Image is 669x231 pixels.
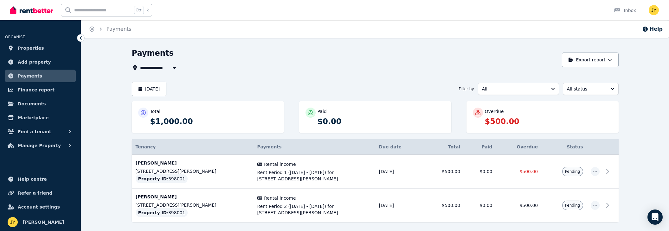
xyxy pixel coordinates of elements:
[18,142,61,149] span: Manage Property
[150,108,161,115] p: Total
[18,203,60,211] span: Account settings
[485,116,612,127] p: $500.00
[423,189,464,222] td: $500.00
[18,86,55,94] span: Finance report
[18,128,51,135] span: Find a tenant
[563,83,619,95] button: All status
[464,139,496,155] th: Paid
[464,155,496,189] td: $0.00
[132,48,174,58] h1: Payments
[138,209,167,216] span: Property ID
[542,139,587,155] th: Status
[18,72,42,80] span: Payments
[562,53,619,67] button: Export report
[5,125,76,138] button: Find a tenant
[5,35,25,39] span: ORGANISE
[136,174,188,183] div: : 398001
[134,6,144,14] span: Ctrl
[132,82,167,96] button: [DATE]
[5,70,76,82] a: Payments
[8,217,18,227] img: JIAN YU
[264,195,296,201] span: Rental income
[375,139,423,155] th: Due date
[649,5,659,15] img: JIAN YU
[519,203,538,208] span: $500.00
[565,203,580,208] span: Pending
[257,169,371,182] span: Rent Period 1 ([DATE] - [DATE]) for [STREET_ADDRESS][PERSON_NAME]
[459,86,474,91] span: Filter by
[375,155,423,189] td: [DATE]
[18,100,46,108] span: Documents
[257,144,282,149] span: Payments
[150,116,278,127] p: $1,000.00
[146,8,149,13] span: k
[5,201,76,213] a: Account settings
[18,58,51,66] span: Add property
[318,108,327,115] p: Paid
[257,203,371,216] span: Rent Period 2 ([DATE] - [DATE]) for [STREET_ADDRESS][PERSON_NAME]
[264,161,296,167] span: Rental income
[10,5,53,15] img: RentBetter
[138,176,167,182] span: Property ID
[5,187,76,199] a: Refer a friend
[464,189,496,222] td: $0.00
[423,139,464,155] th: Total
[23,218,64,226] span: [PERSON_NAME]
[482,86,546,92] span: All
[5,111,76,124] a: Marketplace
[318,116,445,127] p: $0.00
[18,44,44,52] span: Properties
[106,26,131,32] a: Payments
[5,139,76,152] button: Manage Property
[647,209,663,225] div: Open Intercom Messenger
[5,84,76,96] a: Finance report
[567,86,606,92] span: All status
[18,175,47,183] span: Help centre
[614,7,636,14] div: Inbox
[81,20,139,38] nav: Breadcrumb
[5,42,76,54] a: Properties
[18,189,52,197] span: Refer a friend
[485,108,504,115] p: Overdue
[375,189,423,222] td: [DATE]
[136,194,250,200] p: [PERSON_NAME]
[18,114,48,122] span: Marketplace
[478,83,559,95] button: All
[565,169,580,174] span: Pending
[5,97,76,110] a: Documents
[136,202,250,208] p: [STREET_ADDRESS][PERSON_NAME]
[136,208,188,217] div: : 398001
[136,160,250,166] p: [PERSON_NAME]
[5,173,76,185] a: Help centre
[496,139,542,155] th: Overdue
[423,155,464,189] td: $500.00
[132,139,254,155] th: Tenancy
[5,56,76,68] a: Add property
[136,168,250,174] p: [STREET_ADDRESS][PERSON_NAME]
[519,169,538,174] span: $500.00
[642,25,663,33] button: Help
